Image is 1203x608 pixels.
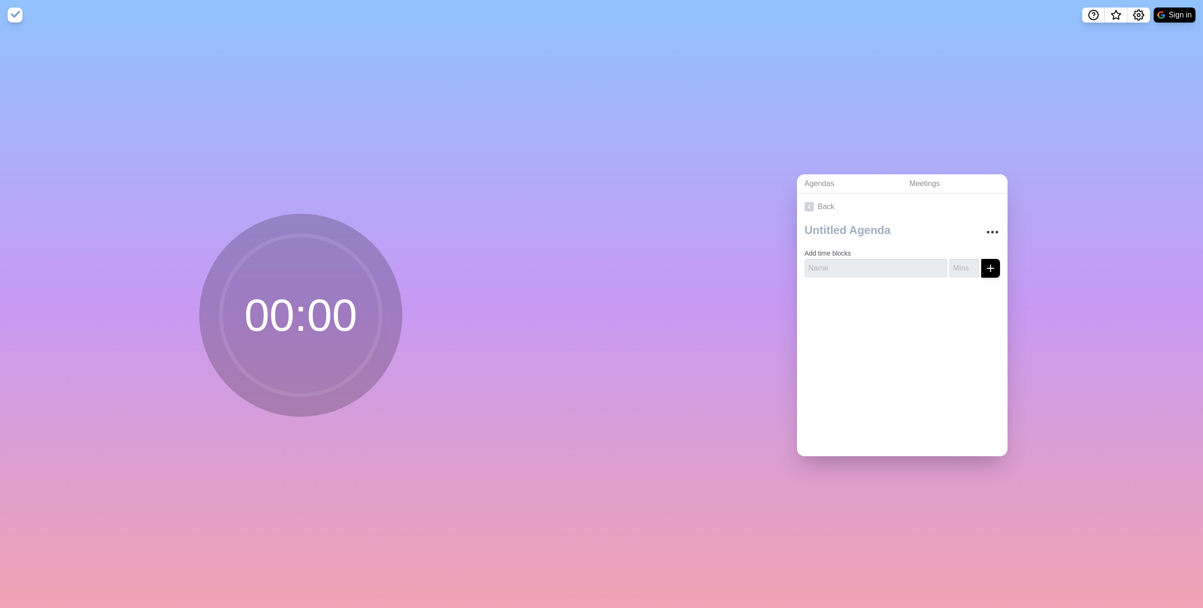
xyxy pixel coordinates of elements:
[1127,8,1150,23] button: Settings
[797,174,902,194] a: Agendas
[949,259,979,278] input: Mins
[902,174,1008,194] a: Meetings
[805,249,851,257] label: Add time blocks
[797,194,1008,220] a: Back
[1154,8,1195,23] button: Sign in
[983,223,1002,242] button: More
[8,8,23,23] img: timeblocks logo
[1105,8,1127,23] button: What’s new
[1082,8,1105,23] button: Help
[805,259,947,278] input: Name
[1157,11,1165,19] img: google logo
